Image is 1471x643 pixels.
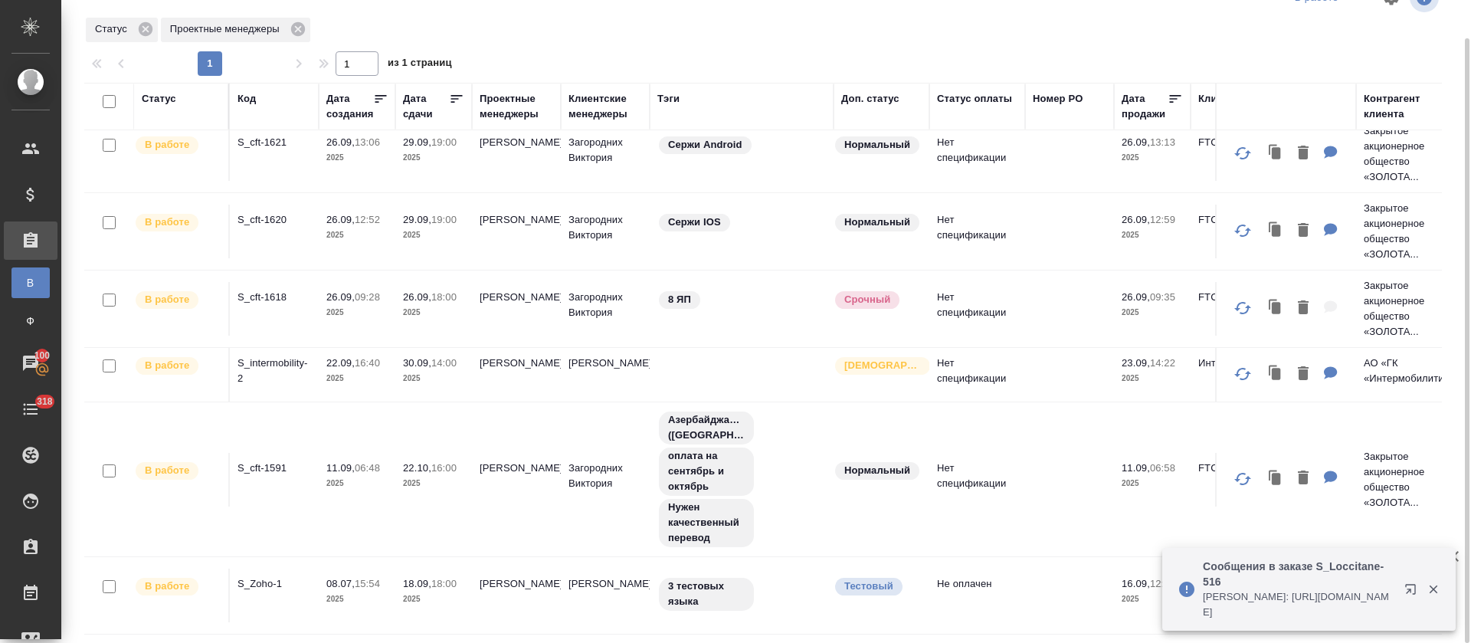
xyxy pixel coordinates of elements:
[561,348,650,402] td: [PERSON_NAME]
[844,215,910,230] p: Нормальный
[326,136,355,148] p: 26.09,
[1364,356,1437,386] p: АО «ГК «Интермобилити»
[145,215,189,230] p: В работе
[844,137,910,153] p: Нормальный
[145,292,189,307] p: В работе
[326,91,373,122] div: Дата создания
[668,412,745,443] p: Азербайджанский ([GEOGRAPHIC_DATA])
[238,212,311,228] p: S_cft-1620
[929,569,1025,622] td: Не оплачен
[326,462,355,474] p: 11.09,
[403,291,431,303] p: 26.09,
[1122,150,1183,166] p: 2025
[134,135,221,156] div: Выставляет ПМ после принятия заказа от КМа
[668,215,721,230] p: Сержи IOS
[161,18,310,42] div: Проектные менеджеры
[561,569,650,622] td: [PERSON_NAME]
[1198,461,1272,476] p: FTC
[834,461,922,481] div: Статус по умолчанию для стандартных заказов
[668,137,742,153] p: Сержи Android
[403,214,431,225] p: 29.09,
[431,136,457,148] p: 19:00
[403,578,431,589] p: 18.09,
[19,313,42,329] span: Ф
[4,344,57,382] a: 100
[1203,589,1394,620] p: [PERSON_NAME]: [URL][DOMAIN_NAME]
[1261,463,1290,494] button: Клонировать
[355,136,380,148] p: 13:06
[668,292,691,307] p: 8 ЯП
[1122,136,1150,148] p: 26.09,
[431,214,457,225] p: 19:00
[403,305,464,320] p: 2025
[326,305,388,320] p: 2025
[929,205,1025,258] td: Нет спецификации
[238,576,311,592] p: S_Zoho-1
[95,21,133,37] p: Статус
[326,357,355,369] p: 22.09,
[834,135,922,156] div: Статус по умолчанию для стандартных заказов
[403,228,464,243] p: 2025
[1364,449,1437,510] p: Закрытое акционерное общество «ЗОЛОТА...
[1122,291,1150,303] p: 26.09,
[1198,91,1233,107] div: Клиент
[834,356,922,376] div: Выставляется автоматически для первых 3 заказов нового контактного лица. Особое внимание
[1198,356,1272,371] p: Интермобилити
[657,410,826,549] div: Азербайджанский (Латиница), оплата на сентябрь и октябрь, Нужен качественный перевод
[355,578,380,589] p: 15:54
[1261,359,1290,390] button: Клонировать
[1290,215,1316,247] button: Удалить
[11,267,50,298] a: В
[326,578,355,589] p: 08.07,
[403,371,464,386] p: 2025
[134,212,221,233] div: Выставляет ПМ после принятия заказа от КМа
[929,348,1025,402] td: Нет спецификации
[472,282,561,336] td: [PERSON_NAME]
[86,18,158,42] div: Статус
[1203,559,1394,589] p: Сообщения в заказе S_Loccitane-516
[1364,278,1437,340] p: Закрытое акционерное общество «ЗОЛОТА...
[657,576,826,612] div: 3 тестовых языка
[1122,357,1150,369] p: 23.09,
[1224,356,1261,392] button: Обновить
[1122,214,1150,225] p: 26.09,
[326,228,388,243] p: 2025
[929,127,1025,181] td: Нет спецификации
[1261,215,1290,247] button: Клонировать
[355,291,380,303] p: 09:28
[1261,138,1290,169] button: Клонировать
[668,579,745,609] p: 3 тестовых языка
[657,91,680,107] div: Тэги
[403,150,464,166] p: 2025
[1224,461,1261,497] button: Обновить
[238,461,311,476] p: S_cft-1591
[326,291,355,303] p: 26.09,
[1122,305,1183,320] p: 2025
[403,476,464,491] p: 2025
[326,476,388,491] p: 2025
[844,463,910,478] p: Нормальный
[403,136,431,148] p: 29.09,
[1150,462,1175,474] p: 06:58
[403,592,464,607] p: 2025
[668,448,745,494] p: оплата на сентябрь и октябрь
[1122,592,1183,607] p: 2025
[355,462,380,474] p: 06:48
[929,282,1025,336] td: Нет спецификации
[145,579,189,594] p: В работе
[1290,138,1316,169] button: Удалить
[1150,291,1175,303] p: 09:35
[472,348,561,402] td: [PERSON_NAME]
[480,91,553,122] div: Проектные менеджеры
[145,463,189,478] p: В работе
[844,579,893,594] p: Тестовый
[668,500,745,546] p: Нужен качественный перевод
[431,291,457,303] p: 18:00
[1364,123,1437,185] p: Закрытое акционерное общество «ЗОЛОТА...
[1198,290,1272,305] p: FTC
[561,205,650,258] td: Загородних Виктория
[28,394,62,409] span: 318
[326,371,388,386] p: 2025
[326,214,355,225] p: 26.09,
[844,358,921,373] p: [DEMOGRAPHIC_DATA]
